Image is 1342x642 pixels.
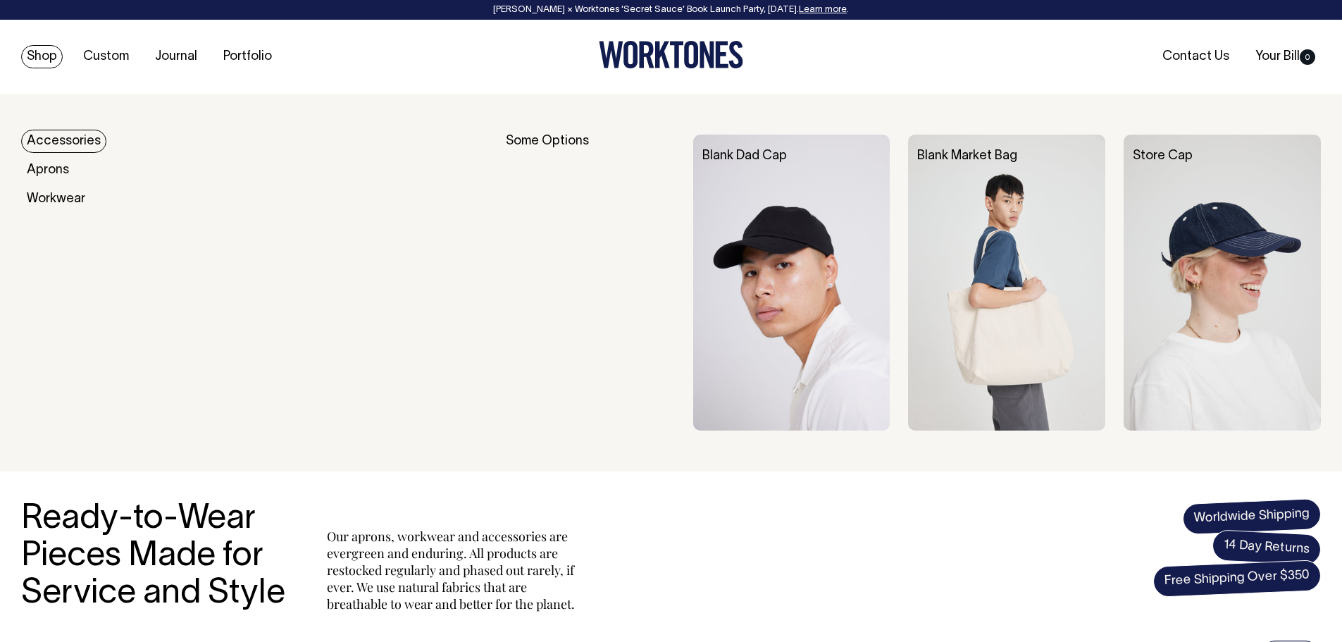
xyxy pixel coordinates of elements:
span: 14 Day Returns [1212,529,1322,566]
img: Blank Dad Cap [693,135,890,431]
span: Worldwide Shipping [1182,498,1322,535]
div: Some Options [506,135,675,431]
h3: Ready-to-Wear Pieces Made for Service and Style [21,501,296,612]
img: Blank Market Bag [908,135,1105,431]
a: Aprons [21,159,75,182]
a: Blank Dad Cap [702,150,787,162]
a: Accessories [21,130,106,153]
span: Free Shipping Over $350 [1152,560,1322,598]
a: Blank Market Bag [917,150,1017,162]
a: Your Bill0 [1250,45,1321,68]
img: Store Cap [1124,135,1321,431]
a: Shop [21,45,63,68]
a: Workwear [21,187,91,211]
a: Journal [149,45,203,68]
p: Our aprons, workwear and accessories are evergreen and enduring. All products are restocked regul... [327,528,580,612]
a: Store Cap [1133,150,1193,162]
a: Contact Us [1157,45,1235,68]
span: 0 [1300,49,1315,65]
a: Learn more [799,6,847,14]
div: [PERSON_NAME] × Worktones ‘Secret Sauce’ Book Launch Party, [DATE]. . [14,5,1328,15]
a: Custom [77,45,135,68]
a: Portfolio [218,45,278,68]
